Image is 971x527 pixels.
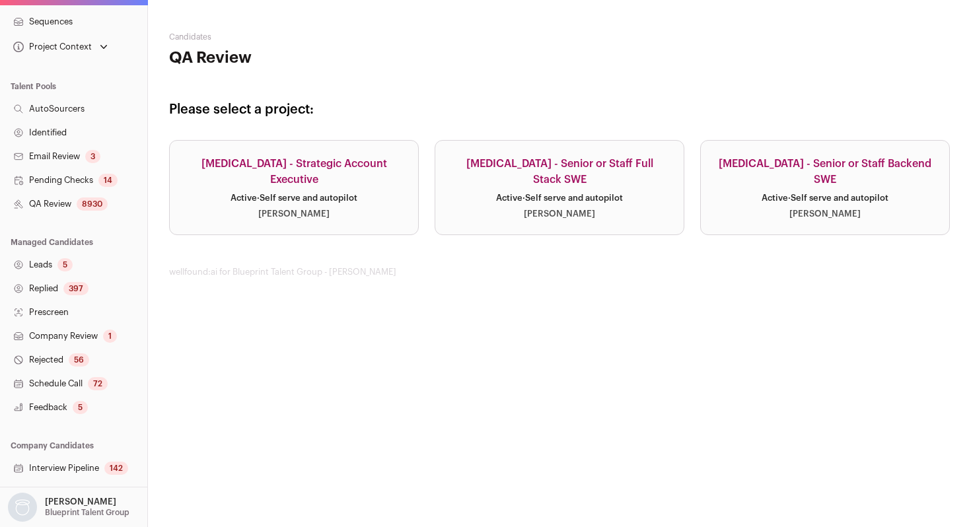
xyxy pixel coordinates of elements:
div: 8930 [77,197,108,211]
div: Project Context [11,42,92,52]
div: Active Self serve and autopilot [496,193,623,203]
footer: wellfound:ai for Blueprint Talent Group - [PERSON_NAME] [169,267,950,277]
div: 5 [57,258,73,271]
div: [PERSON_NAME] [524,209,595,219]
div: 5 [73,401,88,414]
button: Open dropdown [5,493,132,522]
img: nopic.png [8,493,37,522]
div: 142 [104,462,128,475]
div: 14 [98,174,118,187]
div: 72 [88,377,108,390]
button: Open dropdown [11,38,110,56]
div: [MEDICAL_DATA] - Senior or Staff Full Stack SWE [451,156,668,188]
div: 397 [63,282,89,295]
div: [PERSON_NAME] [258,209,330,219]
a: Squint - Senior or Staff Full Stack SWE [435,140,684,235]
div: [PERSON_NAME] [789,209,861,219]
span: · [522,193,525,202]
h2: Candidates [169,32,429,42]
h3: Please select a project: [169,100,950,119]
p: [PERSON_NAME] [45,497,116,507]
div: Active Self serve and autopilot [231,193,357,203]
h1: QA Review [169,48,429,69]
div: 56 [69,353,89,367]
a: Squint - Strategic Account Executive [169,140,419,235]
div: Active Self serve and autopilot [762,193,888,203]
a: Squint - Senior or Staff Backend SWE [700,140,950,235]
div: [MEDICAL_DATA] - Strategic Account Executive [186,156,402,188]
div: [MEDICAL_DATA] - Senior or Staff Backend SWE [717,156,933,188]
div: 3 [85,150,100,163]
p: Blueprint Talent Group [45,507,129,518]
span: · [257,193,260,202]
span: · [788,193,791,202]
div: 1 [103,330,117,343]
